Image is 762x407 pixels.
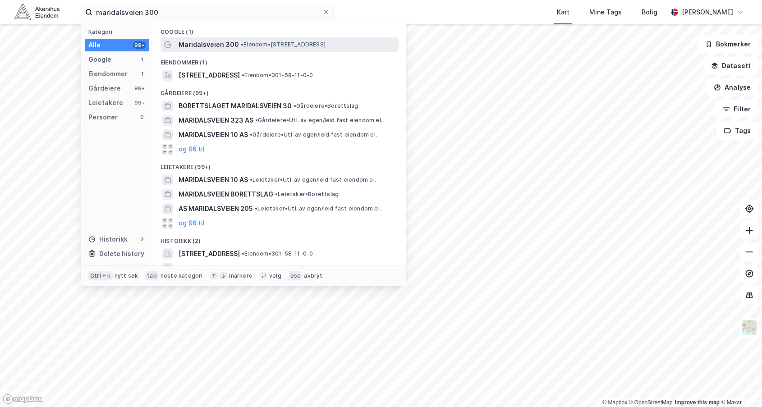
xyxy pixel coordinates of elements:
button: Analyse [706,78,758,96]
div: nytt søk [115,272,138,279]
input: Søk på adresse, matrikkel, gårdeiere, leietakere eller personer [92,5,322,19]
div: avbryt [304,272,322,279]
span: Gårdeiere • Borettslag [294,102,358,110]
a: Mapbox homepage [3,394,42,404]
button: og 96 til [179,144,205,155]
div: esc [289,271,303,280]
button: Filter [715,100,758,118]
a: OpenStreetMap [629,399,673,406]
button: og 96 til [179,218,205,229]
div: Ctrl + k [88,271,113,280]
div: Gårdeiere (99+) [153,82,406,99]
div: Mine Tags [589,7,622,18]
div: Google (1) [153,21,406,37]
div: Bolig [642,7,657,18]
div: 99+ [133,41,146,49]
span: Leietaker • Utl. av egen/leid fast eiendom el. [255,205,381,212]
span: Eiendom • 301-58-11-0-0 [242,72,313,79]
span: Eiendom • 301-58-11-0-0 [242,250,313,257]
iframe: Chat Widget [717,364,762,407]
span: • [242,72,244,78]
span: MARIDALSVEIEN BORETTSLAG [179,189,273,200]
img: akershus-eiendom-logo.9091f326c980b4bce74ccdd9f866810c.svg [14,4,60,20]
div: Kart [557,7,569,18]
div: Kategori [88,28,149,35]
div: Personer [88,112,118,123]
div: Historikk (2) [153,230,406,247]
div: tab [145,271,159,280]
span: Eiendom • [STREET_ADDRESS] [241,41,326,48]
span: MARIDALSVEIEN 10 AS [179,129,248,140]
span: • [241,265,243,271]
span: • [241,41,243,48]
span: Maridalsveien 300 [179,39,239,50]
span: • [275,191,278,197]
div: Kontrollprogram for chat [717,364,762,407]
div: [PERSON_NAME] [682,7,733,18]
span: • [242,250,244,257]
a: Improve this map [675,399,720,406]
div: velg [269,272,281,279]
span: • [255,205,257,212]
div: 2 [138,236,146,243]
div: neste kategori [161,272,203,279]
span: [STREET_ADDRESS] [179,70,240,81]
span: Maridalsveien 300 [179,263,239,274]
span: BORETTSLAGET MARIDALSVEIEN 30 [179,101,292,111]
div: Leietakere [88,97,123,108]
span: • [250,176,252,183]
span: Gårdeiere • Utl. av egen/leid fast eiendom el. [255,117,382,124]
button: Tags [716,122,758,140]
span: • [294,102,296,109]
button: Datasett [703,57,758,75]
div: 1 [138,70,146,78]
span: • [255,117,258,123]
span: Gårdeiere • Utl. av egen/leid fast eiendom el. [250,131,377,138]
span: AS MARIDALSVEIEN 205 [179,203,253,214]
img: Z [741,319,758,336]
span: MARIDALSVEIEN 10 AS [179,174,248,185]
div: Eiendommer [88,69,128,79]
div: Gårdeiere [88,83,121,94]
div: Delete history [99,248,144,259]
div: 0 [138,114,146,121]
span: • [250,131,252,138]
div: Historikk [88,234,128,245]
div: Eiendommer (1) [153,52,406,68]
div: 1 [138,56,146,63]
div: 99+ [133,99,146,106]
span: [STREET_ADDRESS] [179,248,240,259]
span: Leietaker • Borettslag [275,191,339,198]
span: Eiendom • [STREET_ADDRESS] [241,265,326,272]
div: markere [229,272,252,279]
button: Bokmerker [698,35,758,53]
span: MARIDALSVEIEN 323 AS [179,115,253,126]
div: Leietakere (99+) [153,156,406,173]
div: Alle [88,40,101,50]
a: Mapbox [602,399,627,406]
div: 99+ [133,85,146,92]
div: Google [88,54,111,65]
span: Leietaker • Utl. av egen/leid fast eiendom el. [250,176,376,183]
